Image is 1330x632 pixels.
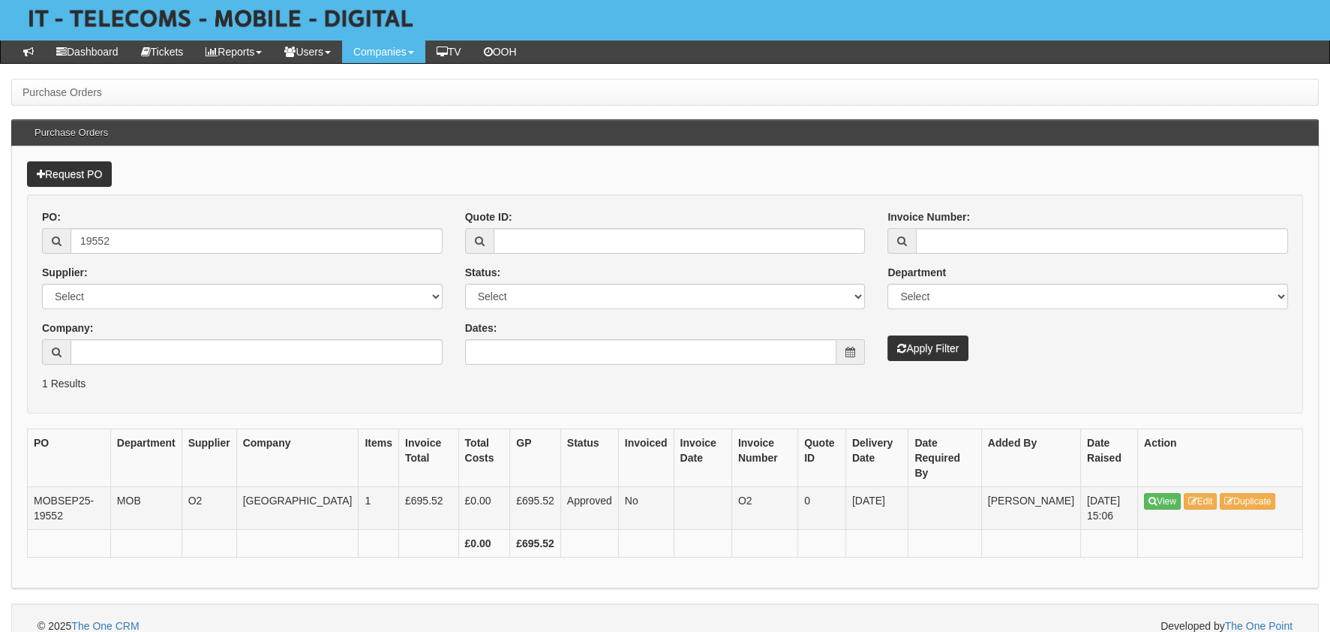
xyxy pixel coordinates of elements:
[458,486,510,529] td: £0.00
[1144,493,1181,510] a: View
[1080,486,1137,529] td: [DATE] 15:06
[510,486,561,529] td: £695.52
[110,429,182,486] th: Department
[845,486,908,529] td: [DATE]
[465,209,512,224] label: Quote ID:
[981,486,1080,529] td: [PERSON_NAME]
[473,41,528,63] a: OOH
[359,429,399,486] th: Items
[674,429,731,486] th: Invoice Date
[887,209,970,224] label: Invoice Number:
[182,486,236,529] td: O2
[359,486,399,529] td: 1
[981,429,1080,486] th: Added By
[731,429,797,486] th: Invoice Number
[23,85,102,100] li: Purchase Orders
[458,529,510,557] th: £0.00
[273,41,342,63] a: Users
[42,209,61,224] label: PO:
[887,265,946,280] label: Department
[27,120,116,146] h3: Purchase Orders
[845,429,908,486] th: Delivery Date
[1220,493,1275,510] a: Duplicate
[560,429,618,486] th: Status
[425,41,473,63] a: TV
[398,486,458,529] td: £695.52
[1184,493,1217,510] a: Edit
[45,41,130,63] a: Dashboard
[38,620,140,632] span: © 2025
[510,429,561,486] th: GP
[42,376,1288,391] p: 1 Results
[1138,429,1303,486] th: Action
[398,429,458,486] th: Invoice Total
[908,429,981,486] th: Date Required By
[465,265,500,280] label: Status:
[342,41,425,63] a: Companies
[731,486,797,529] td: O2
[510,529,561,557] th: £695.52
[236,429,359,486] th: Company
[182,429,236,486] th: Supplier
[27,161,112,187] a: Request PO
[110,486,182,529] td: MOB
[560,486,618,529] td: Approved
[28,486,111,529] td: MOBSEP25-19552
[71,620,139,632] a: The One CRM
[798,429,846,486] th: Quote ID
[236,486,359,529] td: [GEOGRAPHIC_DATA]
[42,321,93,336] label: Company:
[1225,620,1292,632] a: The One Point
[130,41,195,63] a: Tickets
[42,265,88,280] label: Supplier:
[618,429,674,486] th: Invoiced
[1080,429,1137,486] th: Date Raised
[458,429,510,486] th: Total Costs
[887,336,968,361] button: Apply Filter
[28,429,111,486] th: PO
[465,321,497,336] label: Dates:
[194,41,273,63] a: Reports
[618,486,674,529] td: No
[798,486,846,529] td: 0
